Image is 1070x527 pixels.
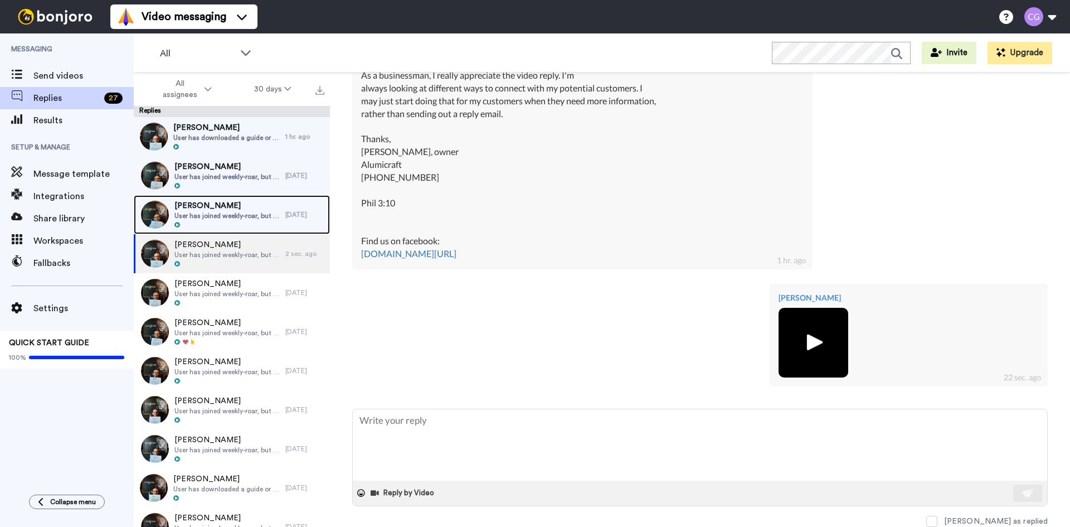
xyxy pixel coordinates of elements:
span: User has joined weekly-roar, but is not in Mighty Networks. [174,407,280,415]
span: [PERSON_NAME] [173,122,280,133]
div: [DATE] [285,484,324,492]
span: User has joined weekly-roar, but is not in Mighty Networks. [174,289,280,298]
span: [PERSON_NAME] [174,278,280,289]
span: User has joined weekly-roar, but is not in Mighty Networks. [174,328,280,337]
img: f9c4e164-1c9d-4865-b745-93eece782be6-thumb.jpg [141,357,169,385]
a: [PERSON_NAME]User has downloaded a guide or filled out a form that is not Weekly Roar, 30 Days or... [134,117,330,156]
img: 4dc93a9d-b9dd-4a44-ac3b-c45625153caa-thumb.jpg [141,279,169,307]
div: [DATE] [285,288,324,297]
button: All assignees [136,74,233,105]
span: User has joined weekly-roar, but is not in Mighty Networks. [174,172,280,181]
img: 3e43ccb9-0eef-41fe-8ecb-a76ec51672eb-thumb.jpg [141,435,169,463]
div: Replies [134,106,330,117]
div: 22 sec. ago [1004,372,1041,383]
img: 3b7461ad-6707-47b9-8c71-e47200ad4696-thumb.jpg [141,318,169,346]
span: User has joined weekly-roar, but is not in Mighty Networks. [174,446,280,455]
img: b0664120-f985-4c62-a7a1-99ee96455081-thumb.jpg [141,396,169,424]
img: send-white.svg [1022,489,1034,497]
span: Message template [33,167,134,181]
div: [DATE] [285,405,324,414]
a: [PERSON_NAME]User has joined weekly-roar, but is not in Mighty Networks.[DATE] [134,156,330,195]
div: [DATE] [285,210,324,219]
span: User has downloaded a guide or filled out a form that is not Weekly Roar, 30 Days or Assessment, ... [173,133,280,142]
img: 98ca39b8-4a81-418a-a26b-c2f11f477118-thumb.jpg [141,162,169,190]
div: [DATE] [285,444,324,453]
span: Settings [33,302,134,315]
span: User has joined weekly-roar, but is not in Mighty Networks. [174,368,280,376]
span: [PERSON_NAME] [174,239,280,250]
span: Collapse menu [50,497,96,506]
img: d9361420-bf4f-466e-99de-2ed4f3b0ad3a-thumb.jpg [140,123,168,151]
span: User has joined weekly-roar, but is not in Mighty Networks. [174,211,280,220]
img: ic_play_thick.png [798,327,829,358]
a: [PERSON_NAME]User has joined weekly-roar, but is not in Mighty Networks.[DATE] [134,312,330,351]
div: 27 [104,93,123,104]
span: User has downloaded a guide or filled out a form that is not Weekly Roar, 30 Days or Assessment, ... [173,485,280,494]
a: [PERSON_NAME]User has joined weekly-roar, but is not in Mighty Networks.2 sec. ago [134,234,330,273]
span: [PERSON_NAME] [173,473,280,485]
div: [DATE] [285,171,324,180]
img: bj-logo-header-white.svg [13,9,97,25]
span: [PERSON_NAME] [174,434,280,446]
span: QUICK START GUIDE [9,339,89,347]
span: Share library [33,212,134,225]
span: All assignees [157,78,202,100]
span: Results [33,114,134,127]
span: User has joined weekly-roar, but is not in Mighty Networks. [174,250,280,259]
span: 100% [9,353,26,362]
a: [PERSON_NAME]User has joined weekly-roar, but is not in Mighty Networks.[DATE] [134,195,330,234]
button: Export all results that match these filters now. [312,81,328,98]
img: 93730af7-cb1e-4d85-a092-be4b591c04ca-thumb.jpg [140,474,168,502]
div: [PERSON_NAME] [779,292,1039,303]
a: [PERSON_NAME]User has joined weekly-roar, but is not in Mighty Networks.[DATE] [134,390,330,429]
a: [DOMAIN_NAME][URL] [361,248,456,259]
span: [PERSON_NAME] [174,317,280,328]
button: 30 days [233,79,313,99]
span: [PERSON_NAME] [174,161,280,172]
span: [PERSON_NAME] [174,356,280,368]
span: Replies [33,91,100,105]
a: [PERSON_NAME]User has downloaded a guide or filled out a form that is not Weekly Roar, 30 Days or... [134,468,330,507]
span: [PERSON_NAME] [174,513,280,524]
img: 50b077a5-213e-4612-b827-ef8991e6ef73-thumb.jpg [141,201,169,229]
span: Fallbacks [33,257,134,270]
a: [PERSON_NAME]User has joined weekly-roar, but is not in Mighty Networks.[DATE] [134,429,330,468]
span: Workspaces [33,234,134,248]
div: 2 sec. ago [285,249,324,258]
div: [DATE] [285,366,324,375]
span: Video messaging [142,9,226,25]
img: vm-color.svg [117,8,135,26]
span: [PERSON_NAME] [174,395,280,407]
span: Send videos [33,69,134,83]
a: [PERSON_NAME]User has joined weekly-roar, but is not in Mighty Networks.[DATE] [134,351,330,390]
div: 1 hr. ago [285,132,324,141]
button: Reply by Video [369,485,437,501]
a: [PERSON_NAME]User has joined weekly-roar, but is not in Mighty Networks.[DATE] [134,273,330,312]
div: [PERSON_NAME] as replied [944,516,1048,527]
div: 1 hr. ago [777,255,806,266]
img: 667de5dd-ff1b-4cd8-9697-e77b960c0b51-thumb.jpg [141,240,169,268]
button: Invite [922,42,976,64]
span: [PERSON_NAME] [174,200,280,211]
button: Upgrade [988,42,1052,64]
button: Collapse menu [29,495,105,509]
div: [DATE] [285,327,324,336]
span: All [160,47,235,60]
span: Integrations [33,190,134,203]
img: export.svg [315,86,324,95]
